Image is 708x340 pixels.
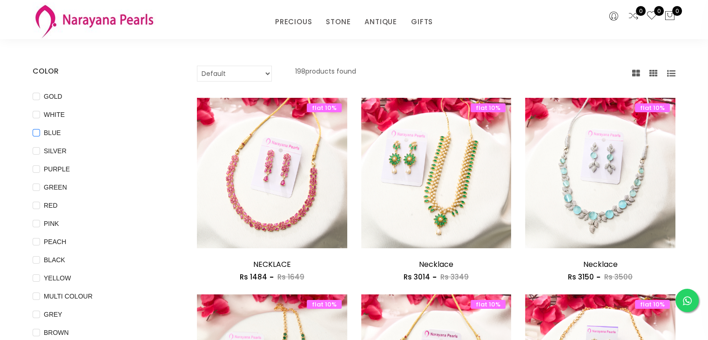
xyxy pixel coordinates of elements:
[275,15,312,29] a: PRECIOUS
[40,91,66,102] span: GOLD
[295,66,356,82] p: 198 products found
[307,300,342,309] span: flat 10%
[568,272,594,282] span: Rs 3150
[40,309,66,320] span: GREY
[277,272,304,282] span: Rs 1649
[40,182,71,192] span: GREEN
[40,200,61,211] span: RED
[672,6,682,16] span: 0
[583,259,618,270] a: Necklace
[404,272,430,282] span: Rs 3014
[471,103,506,112] span: flat 10%
[411,15,433,29] a: GIFTS
[253,259,291,270] a: NECKLACE
[654,6,664,16] span: 0
[240,272,267,282] span: Rs 1484
[40,128,65,138] span: BLUE
[40,164,74,174] span: PURPLE
[635,300,670,309] span: flat 10%
[40,291,96,301] span: MULTI COLOUR
[471,300,506,309] span: flat 10%
[40,327,73,338] span: BROWN
[364,15,397,29] a: ANTIQUE
[636,6,646,16] span: 0
[33,66,169,77] h4: COLOR
[40,218,63,229] span: PINK
[664,10,675,22] button: 0
[604,272,633,282] span: Rs 3500
[40,273,74,283] span: YELLOW
[307,103,342,112] span: flat 10%
[646,10,657,22] a: 0
[40,109,68,120] span: WHITE
[419,259,453,270] a: Necklace
[40,237,70,247] span: PEACH
[326,15,351,29] a: STONE
[40,255,69,265] span: BLACK
[440,272,469,282] span: Rs 3349
[40,146,70,156] span: SILVER
[635,103,670,112] span: flat 10%
[628,10,639,22] a: 0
